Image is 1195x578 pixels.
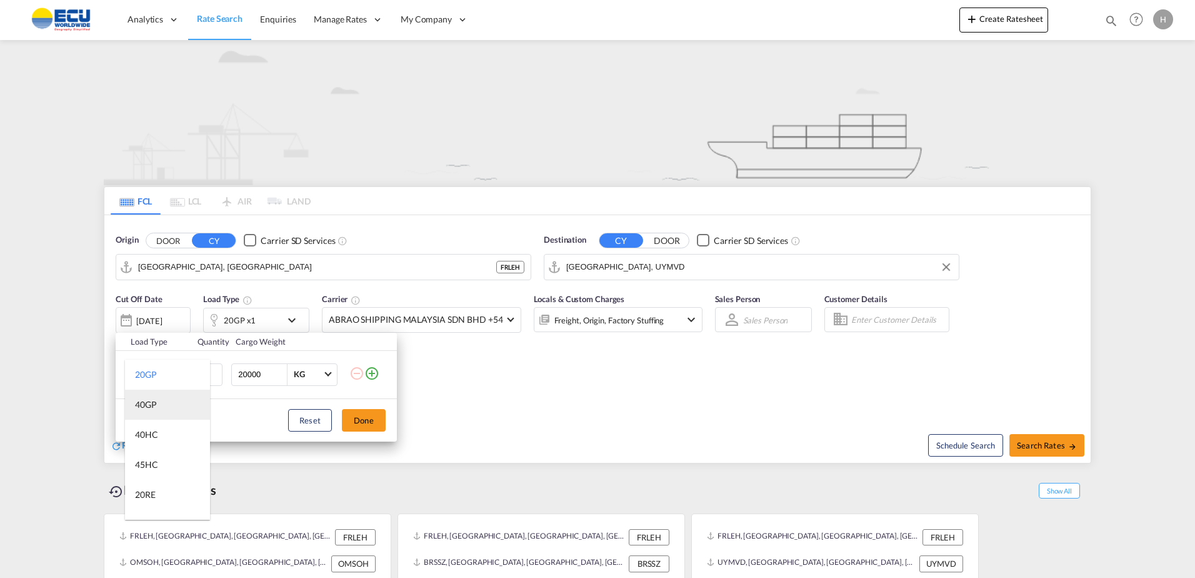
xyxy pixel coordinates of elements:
[135,398,157,411] div: 40GP
[135,368,157,381] div: 20GP
[135,519,156,531] div: 40RE
[135,428,158,441] div: 40HC
[135,489,156,501] div: 20RE
[135,459,158,471] div: 45HC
